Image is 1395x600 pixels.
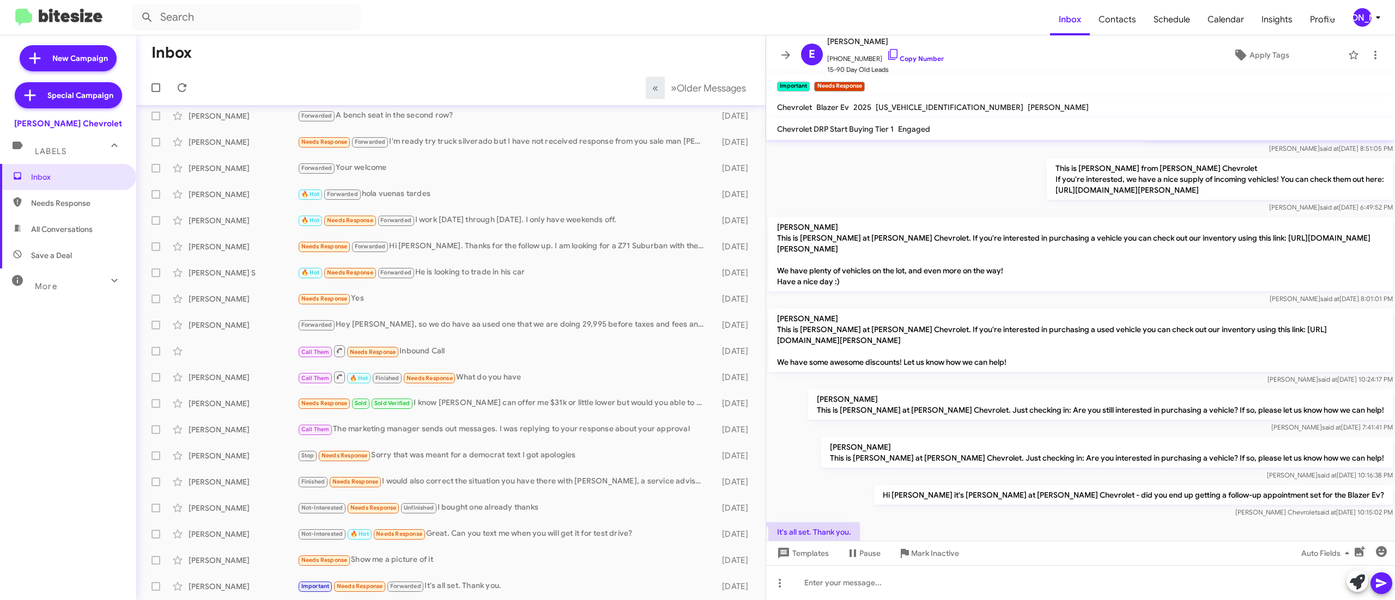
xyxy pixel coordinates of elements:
[189,215,298,226] div: [PERSON_NAME]
[671,81,677,95] span: »
[1301,543,1354,563] span: Auto Fields
[298,501,710,514] div: I bought one already thanks
[332,478,379,485] span: Needs Response
[710,163,757,174] div: [DATE]
[1318,471,1337,479] span: said at
[298,528,710,540] div: Great. Can you text me when you will get it for test drive?
[874,485,1393,505] p: Hi [PERSON_NAME] it's [PERSON_NAME] at [PERSON_NAME] Chevrolet - did you end up getting a follow-...
[889,543,968,563] button: Mark Inactive
[1253,4,1301,35] a: Insights
[838,543,889,563] button: Pause
[710,450,757,461] div: [DATE]
[20,45,117,71] a: New Campaign
[299,320,335,330] span: Forwarded
[301,478,325,485] span: Finished
[298,370,710,384] div: What do you have
[777,82,810,91] small: Important
[298,292,710,305] div: Yes
[301,556,348,564] span: Needs Response
[52,53,108,64] span: New Campaign
[1199,4,1253,35] a: Calendar
[301,375,330,382] span: Call Them
[710,529,757,540] div: [DATE]
[710,241,757,252] div: [DATE]
[1050,4,1090,35] a: Inbox
[301,452,314,459] span: Stop
[1317,508,1336,516] span: said at
[710,189,757,200] div: [DATE]
[710,293,757,304] div: [DATE]
[301,191,320,198] span: 🔥 Hot
[189,424,298,435] div: [PERSON_NAME]
[298,240,710,253] div: Hi [PERSON_NAME]. Thanks for the follow up. I am looking for a Z71 Suburban with the following op...
[189,555,298,566] div: [PERSON_NAME]
[298,344,710,358] div: Inbound Call
[350,375,368,382] span: 🔥 Hot
[768,309,1393,372] p: [PERSON_NAME] This is [PERSON_NAME] at [PERSON_NAME] Chevrolet. If you're interested in purchasin...
[646,77,665,99] button: Previous
[777,102,812,112] span: Chevrolet
[298,554,710,566] div: Show me a picture of it
[376,530,422,537] span: Needs Response
[814,82,864,91] small: Needs Response
[710,555,757,566] div: [DATE]
[387,581,423,592] span: Forwarded
[710,137,757,148] div: [DATE]
[808,389,1393,420] p: [PERSON_NAME] This is [PERSON_NAME] at [PERSON_NAME] Chevrolet. Just checking in: Are you still i...
[350,504,397,511] span: Needs Response
[31,250,72,261] span: Save a Deal
[1269,144,1393,152] span: [PERSON_NAME] [DATE] 8:51:05 PM
[301,138,348,145] span: Needs Response
[887,54,944,63] a: Copy Number
[378,216,414,226] span: Forwarded
[827,64,944,75] span: 15-90 Day Old Leads
[298,162,710,174] div: Your welcome
[775,543,829,563] span: Templates
[404,504,434,511] span: Unfinished
[301,504,343,511] span: Not-Interested
[301,243,348,250] span: Needs Response
[710,424,757,435] div: [DATE]
[14,118,122,129] div: [PERSON_NAME] Chevrolet
[189,189,298,200] div: [PERSON_NAME]
[710,346,757,357] div: [DATE]
[1235,508,1393,516] span: [PERSON_NAME] Chevrolet [DATE] 10:15:02 PM
[859,543,881,563] span: Pause
[1090,4,1145,35] a: Contacts
[710,581,757,592] div: [DATE]
[1047,158,1393,200] p: This is [PERSON_NAME] from [PERSON_NAME] Chevrolet If you're interested, we have a nice supply of...
[1301,4,1344,35] a: Profile
[298,475,710,488] div: I would also correct the situation you have there with [PERSON_NAME], a service advisor. I'm sure...
[821,437,1393,468] p: [PERSON_NAME] This is [PERSON_NAME] at [PERSON_NAME] Chevrolet. Just checking in: Are you interes...
[189,529,298,540] div: [PERSON_NAME]
[35,281,57,291] span: More
[1293,543,1362,563] button: Auto Fields
[664,77,753,99] button: Next
[298,580,710,592] div: It's all set. Thank you.
[1269,203,1393,211] span: [PERSON_NAME] [DATE] 6:49:52 PM
[301,400,348,407] span: Needs Response
[299,163,335,174] span: Forwarded
[324,189,360,200] span: Forwarded
[189,503,298,513] div: [PERSON_NAME]
[298,266,710,279] div: He is looking to trade in his car
[31,198,124,209] span: Needs Response
[898,124,930,134] span: Engaged
[189,267,298,278] div: [PERSON_NAME] S
[777,124,894,134] span: Chevrolet DRP Start Buying Tier 1
[189,450,298,461] div: [PERSON_NAME]
[298,449,710,462] div: Sorry that was meant for a democrat text I got apologies
[1353,8,1372,27] div: [PERSON_NAME]
[298,319,710,331] div: Hey [PERSON_NAME], so we do have aa used one that we are doing 29,995 before taxes and fees and w...
[355,400,367,407] span: Sold
[301,217,320,224] span: 🔥 Hot
[189,241,298,252] div: [PERSON_NAME]
[853,102,871,112] span: 2025
[710,398,757,409] div: [DATE]
[189,476,298,487] div: [PERSON_NAME]
[1267,471,1393,479] span: [PERSON_NAME] [DATE] 10:16:38 PM
[374,400,410,407] span: Sold Verified
[710,267,757,278] div: [DATE]
[350,348,396,356] span: Needs Response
